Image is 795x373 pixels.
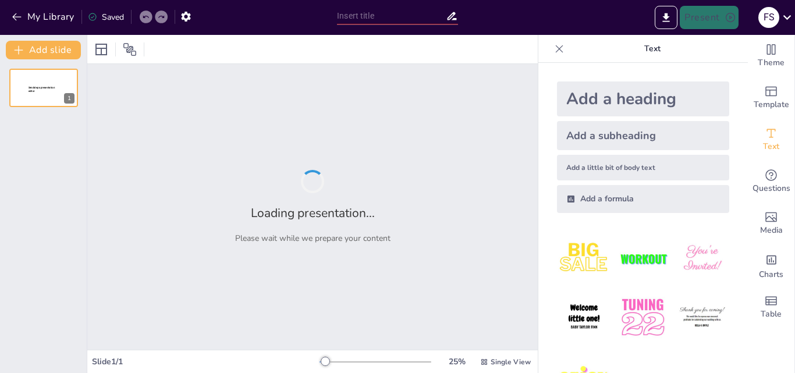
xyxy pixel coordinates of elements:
div: Add a heading [557,81,729,116]
div: Add a little bit of body text [557,155,729,180]
span: Template [754,98,789,111]
div: Add a table [748,286,794,328]
button: My Library [9,8,79,26]
div: Layout [92,40,111,59]
p: Text [569,35,736,63]
img: 5.jpeg [616,290,670,344]
div: Add a subheading [557,121,729,150]
div: 1 [64,93,74,104]
button: Present [680,6,738,29]
img: 1.jpeg [557,232,611,286]
div: Slide 1 / 1 [92,356,320,367]
h2: Loading presentation... [251,205,375,221]
span: Questions [753,182,790,195]
div: Add ready made slides [748,77,794,119]
img: 4.jpeg [557,290,611,344]
div: Saved [88,12,124,23]
div: Change the overall theme [748,35,794,77]
div: F S [758,7,779,28]
span: Position [123,42,137,56]
span: Theme [758,56,785,69]
img: 2.jpeg [616,232,670,286]
div: Add images, graphics, shapes or video [748,203,794,244]
button: F S [758,6,779,29]
button: Export to PowerPoint [655,6,677,29]
button: Add slide [6,41,81,59]
img: 3.jpeg [675,232,729,286]
span: Table [761,308,782,321]
p: Please wait while we prepare your content [235,233,391,244]
div: Add a formula [557,185,729,213]
input: Insert title [337,8,446,24]
div: Add text boxes [748,119,794,161]
span: Single View [491,357,531,367]
span: Charts [759,268,783,281]
div: 25 % [443,356,471,367]
div: Get real-time input from your audience [748,161,794,203]
div: 1 [9,69,78,107]
div: Add charts and graphs [748,244,794,286]
span: Text [763,140,779,153]
img: 6.jpeg [675,290,729,344]
span: Media [760,224,783,237]
span: Sendsteps presentation editor [29,86,55,93]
